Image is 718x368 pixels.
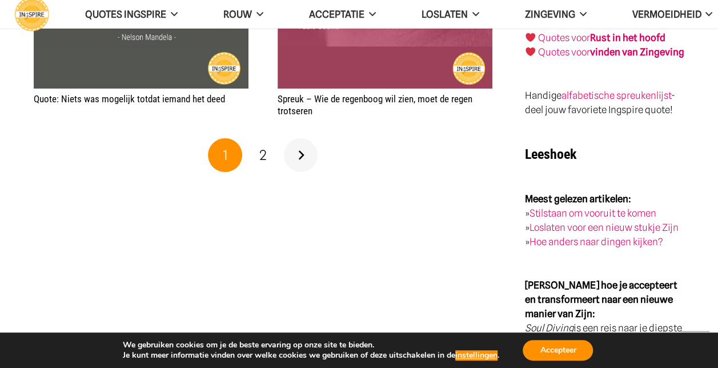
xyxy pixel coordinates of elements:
[246,138,280,173] a: Pagina 2
[525,322,573,334] em: Soul Diving
[681,331,709,359] a: Terug naar top
[525,192,684,249] p: » » »
[561,90,671,101] a: alfabetische spreukenlijst
[85,9,166,20] span: QUOTES INGSPIRE
[223,147,228,163] span: 1
[632,9,701,20] span: VERMOEIDHEID
[538,46,684,58] a: Quotes voorvinden van Zingeving
[525,146,576,162] strong: Leeshoek
[525,193,631,205] strong: Meest gelezen artikelen:
[259,147,267,163] span: 2
[422,9,468,20] span: Loslaten
[523,340,593,361] button: Accepteer
[309,9,364,20] span: Acceptatie
[590,32,665,43] strong: Rust in het hoofd
[208,138,242,173] span: Pagina 1
[525,89,684,117] p: Handige - deel jouw favoriete Ingspire quote!
[34,93,225,105] a: Quote: Niets was mogelijk totdat iemand het deed
[524,9,575,20] span: Zingeving
[455,350,498,361] button: instellingen
[123,350,499,361] p: Je kunt meer informatie vinden over welke cookies we gebruiken of deze uitschakelen in de .
[530,222,679,233] a: Loslaten voor een nieuw stukje Zijn
[526,33,535,42] img: ❤
[123,340,499,350] p: We gebruiken cookies om je de beste ervaring op onze site te bieden.
[538,32,665,43] a: Quotes voorRust in het hoofd
[223,9,252,20] span: ROUW
[530,207,656,219] a: Stilstaan om vooruit te komen
[530,236,663,247] a: Hoe anders naar dingen kijken?
[525,279,677,319] strong: [PERSON_NAME] hoe je accepteert en transformeert naar een nieuwe manier van Zijn:
[278,93,472,116] a: Spreuk – Wie de regenboog wil zien, moet de regen trotseren
[590,46,684,58] strong: vinden van Zingeving
[526,47,535,57] img: ❤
